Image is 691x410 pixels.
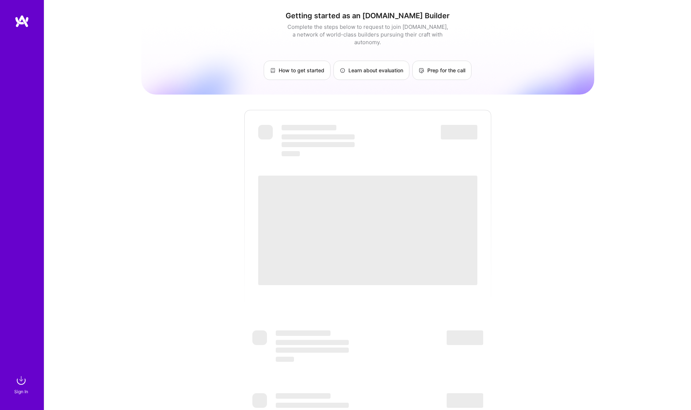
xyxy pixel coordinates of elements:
[14,388,28,395] div: Sign In
[141,11,594,20] h1: Getting started as an [DOMAIN_NAME] Builder
[15,15,29,28] img: logo
[441,125,477,139] span: ‌
[447,393,483,408] span: ‌
[447,330,483,345] span: ‌
[276,393,331,399] span: ‌
[282,125,336,130] span: ‌
[333,61,409,80] a: Learn about evaluation
[14,373,28,388] img: sign in
[252,330,267,345] span: ‌
[276,403,349,408] span: ‌
[15,373,28,395] a: sign inSign In
[258,125,273,139] span: ‌
[412,61,472,80] a: Prep for the call
[258,176,477,285] span: ‌
[276,340,349,345] span: ‌
[270,68,276,73] img: How to get started
[264,61,331,80] a: How to get started
[282,151,300,156] span: ‌
[286,23,450,46] div: Complete the steps below to request to join [DOMAIN_NAME], a network of world-class builders purs...
[419,68,424,73] img: Prep for the call
[276,357,294,362] span: ‌
[276,348,349,353] span: ‌
[252,393,267,408] span: ‌
[340,68,345,73] img: Learn about evaluation
[276,330,331,336] span: ‌
[282,134,355,139] span: ‌
[282,142,355,147] span: ‌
